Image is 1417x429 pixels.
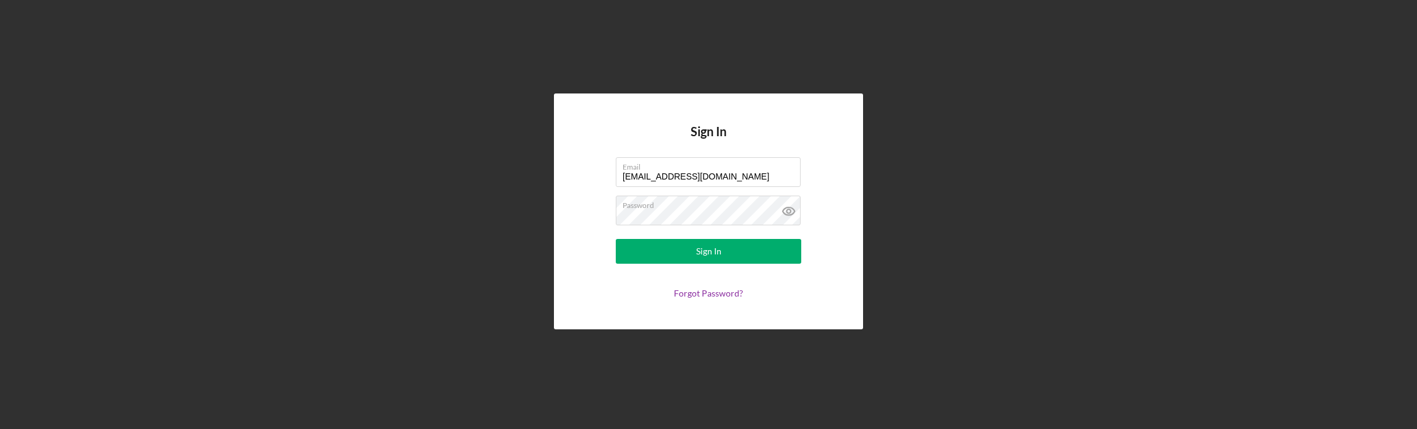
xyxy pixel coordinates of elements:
label: Email [623,158,801,171]
div: Sign In [696,239,721,264]
button: Sign In [616,239,801,264]
h4: Sign In [691,124,726,157]
label: Password [623,196,801,210]
a: Forgot Password? [674,288,743,298]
